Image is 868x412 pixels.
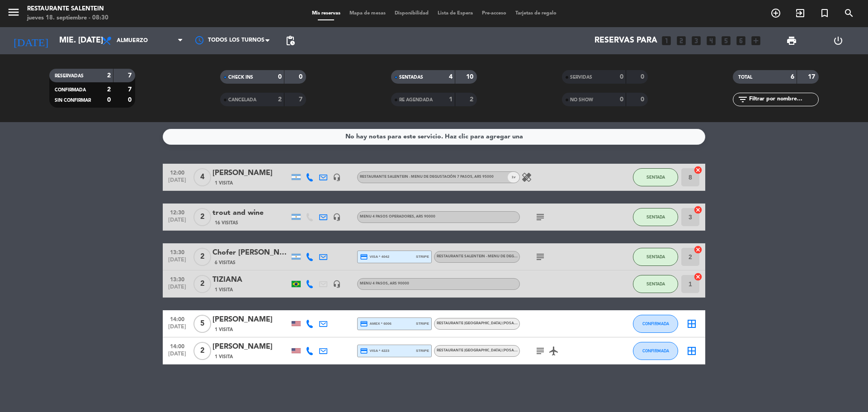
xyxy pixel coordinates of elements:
div: TIZIANA [212,274,289,286]
i: border_all [686,318,697,329]
span: stripe [416,254,429,260]
i: add_box [750,35,762,47]
span: [DATE] [166,324,189,334]
strong: 0 [107,97,111,103]
span: 6 Visitas [215,259,236,266]
span: [DATE] [166,351,189,361]
span: 5 [193,315,211,333]
span: stripe [416,348,429,354]
span: Menu 4 pasos operadores [360,215,435,218]
span: [DATE] [166,217,189,227]
span: , ARS 90000 [414,215,435,218]
i: arrow_drop_down [84,35,95,46]
i: looks_4 [705,35,717,47]
button: CONFIRMADA [633,315,678,333]
span: visa * 4223 [360,347,389,355]
strong: 0 [620,74,623,80]
span: RESTAURANTE SALENTEIN - Menu de Degustación 7 pasos [360,175,494,179]
i: airplanemode_active [548,346,559,356]
input: Filtrar por nombre... [748,95,818,104]
span: 4 [193,168,211,186]
i: credit_card [360,253,368,261]
div: LOG OUT [815,27,861,54]
span: print [786,35,797,46]
span: RESTAURANTE [GEOGRAPHIC_DATA] (Posada Salentein) - A la carta [437,349,566,352]
span: 14:00 [166,313,189,324]
i: looks_6 [735,35,747,47]
span: Reservas para [594,36,657,45]
strong: 0 [641,96,646,103]
button: SENTADA [633,275,678,293]
i: subject [535,251,546,262]
span: 12:00 [166,167,189,177]
strong: 6 [791,74,794,80]
i: border_all [686,346,697,356]
button: CONFIRMADA [633,342,678,360]
i: looks_one [660,35,672,47]
i: cancel [693,205,703,214]
strong: 2 [278,96,282,103]
span: , ARS 95000 [472,175,494,179]
span: Pre-acceso [477,11,511,16]
span: SENTADA [646,175,665,180]
span: Tarjetas de regalo [511,11,561,16]
span: 1 [512,174,514,180]
span: 1 Visita [215,180,233,187]
i: healing [521,172,532,183]
span: Mapa de mesas [345,11,390,16]
i: [DATE] [7,31,55,51]
span: 1 Visita [215,326,233,333]
span: 13:30 [166,274,189,284]
span: 13:30 [166,246,189,257]
div: [PERSON_NAME] [212,341,289,353]
span: SERVIDAS [570,75,592,80]
span: CHECK INS [228,75,253,80]
strong: 10 [466,74,475,80]
div: [PERSON_NAME] [212,167,289,179]
button: SENTADA [633,168,678,186]
button: SENTADA [633,248,678,266]
span: Mis reservas [307,11,345,16]
span: SENTADA [646,214,665,219]
span: [DATE] [166,284,189,294]
span: TOTAL [738,75,752,80]
div: Restaurante Salentein [27,5,108,14]
button: SENTADA [633,208,678,226]
span: CANCELADA [228,98,256,102]
span: v [508,172,519,183]
span: RESERVADAS [55,74,84,78]
span: [DATE] [166,257,189,267]
span: NO SHOW [570,98,593,102]
span: SIN CONFIRMAR [55,98,91,103]
span: CONFIRMADA [55,88,86,92]
span: [DATE] [166,177,189,188]
i: headset_mic [333,213,341,221]
span: 2 [193,275,211,293]
i: turned_in_not [819,8,830,19]
strong: 7 [128,72,133,79]
strong: 0 [641,74,646,80]
strong: 7 [128,86,133,93]
span: RE AGENDADA [399,98,433,102]
span: 14:00 [166,341,189,351]
i: looks_5 [720,35,732,47]
span: SENTADAS [399,75,423,80]
span: , ARS 90000 [388,282,409,285]
strong: 17 [808,74,817,80]
strong: 2 [107,86,111,93]
span: amex * 6006 [360,320,392,328]
span: 2 [193,208,211,226]
strong: 0 [299,74,304,80]
span: 12:30 [166,207,189,217]
span: 2 [193,342,211,360]
div: Chofer [PERSON_NAME] [212,247,289,259]
strong: 2 [107,72,111,79]
span: 1 Visita [215,286,233,294]
span: Menu 4 pasos [360,282,409,285]
i: credit_card [360,320,368,328]
span: Lista de Espera [433,11,477,16]
span: Disponibilidad [390,11,433,16]
span: RESTAURANTE [GEOGRAPHIC_DATA] (Posada Salentein) - A la carta [437,322,566,325]
span: 2 [193,248,211,266]
button: menu [7,5,20,22]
